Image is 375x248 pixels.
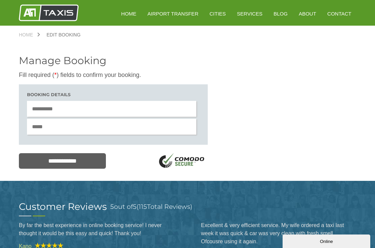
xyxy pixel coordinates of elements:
[133,203,137,211] span: 5
[143,5,203,22] a: Airport Transfer
[27,92,200,97] h3: Booking details
[110,202,192,212] h3: out of ( Total Reviews)
[40,32,87,37] a: Edit Booking
[323,5,356,22] a: Contact
[205,5,230,22] a: Cities
[294,5,321,22] a: About
[19,216,174,243] blockquote: By far the best experience in online booking service! I never thought it would be this easy and q...
[139,203,147,211] span: 115
[116,5,141,22] a: HOME
[269,5,292,22] a: Blog
[283,233,372,248] iframe: chat widget
[156,153,208,170] img: SSL Logo
[19,4,79,21] img: A1 Taxis
[110,203,114,211] span: 5
[31,243,63,248] img: A1 Taxis Review
[19,71,208,79] p: Fill required ( ) fields to confirm your booking.
[232,5,267,22] a: Services
[19,32,40,37] a: Home
[19,202,107,211] h2: Customer Reviews
[19,56,208,66] h2: Manage Booking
